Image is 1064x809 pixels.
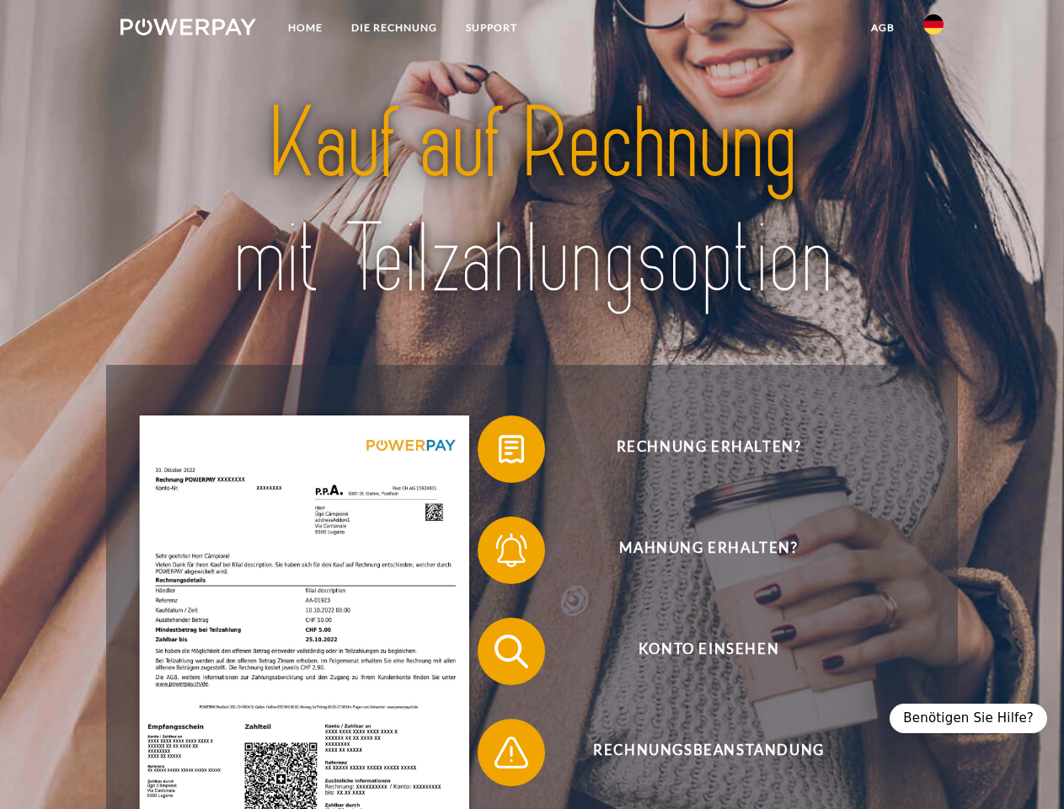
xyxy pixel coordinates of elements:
span: Rechnung erhalten? [502,415,915,483]
button: Rechnungsbeanstandung [478,719,916,786]
img: logo-powerpay-white.svg [120,19,256,35]
span: Mahnung erhalten? [502,517,915,584]
button: Konto einsehen [478,618,916,685]
a: agb [857,13,909,43]
img: qb_bell.svg [490,529,532,571]
img: de [923,14,944,35]
a: Home [274,13,337,43]
a: DIE RECHNUNG [337,13,452,43]
a: SUPPORT [452,13,532,43]
span: Rechnungsbeanstandung [502,719,915,786]
div: Benötigen Sie Hilfe? [890,704,1047,733]
img: title-powerpay_de.svg [161,81,903,323]
img: qb_warning.svg [490,731,532,774]
img: qb_search.svg [490,630,532,672]
button: Rechnung erhalten? [478,415,916,483]
img: qb_bill.svg [490,428,532,470]
button: Mahnung erhalten? [478,517,916,584]
span: Konto einsehen [502,618,915,685]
